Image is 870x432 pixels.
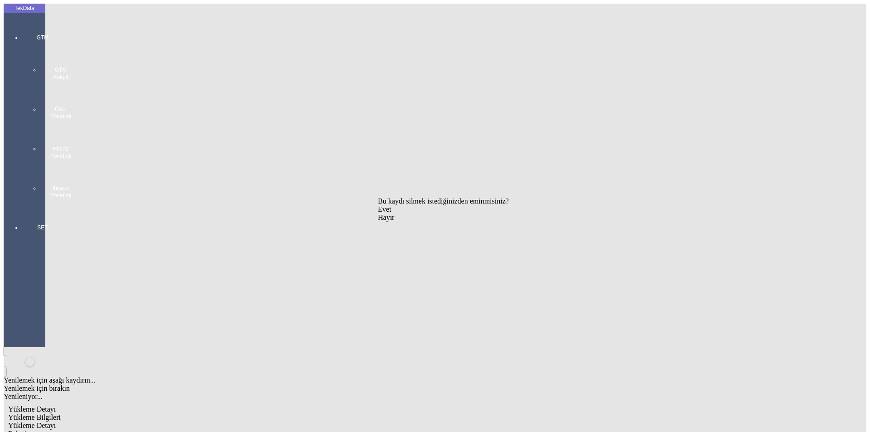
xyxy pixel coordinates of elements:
span: Ürün Yönetimi [47,106,74,120]
span: Hesap Yönetimi [47,145,74,160]
span: Evet [378,205,391,213]
div: Yenileniyor... [4,393,730,401]
span: Hayır [378,214,394,221]
div: Evet [378,205,509,214]
span: İhracat Yönetimi [47,184,74,199]
span: GTM Kokpit [47,66,74,81]
div: Yenilemek için bırakın [4,384,730,393]
div: Yenilemek için aşağı kaydırın... [4,376,730,384]
span: Yükleme Detayı [8,422,56,429]
span: GTM [29,34,56,41]
div: Bu kaydı silmek istediğinizden eminmisiniz? [378,197,509,205]
div: Hayır [378,214,509,222]
span: Yükleme Bilgileri [8,413,61,421]
span: Yükleme Detayı [8,405,56,413]
span: SET [29,224,56,231]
